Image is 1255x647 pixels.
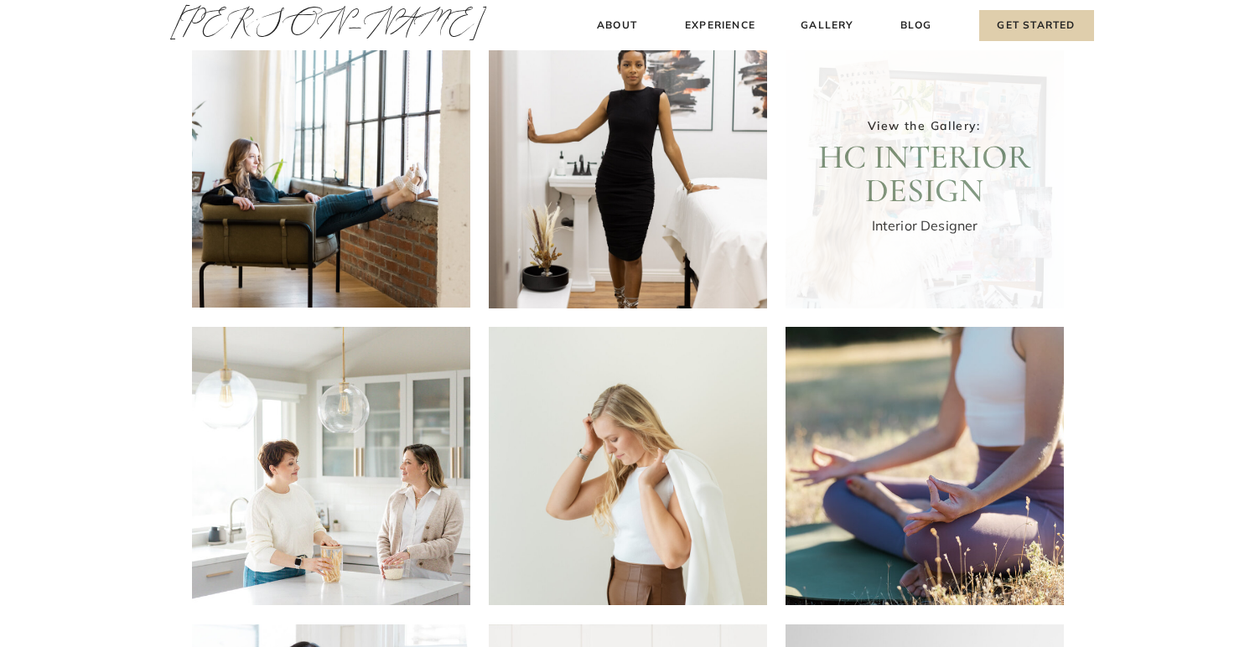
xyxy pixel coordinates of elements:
[897,17,936,34] a: Blog
[683,17,758,34] a: Experience
[979,10,1094,41] a: Get Started
[800,17,856,34] a: Gallery
[593,17,642,34] a: About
